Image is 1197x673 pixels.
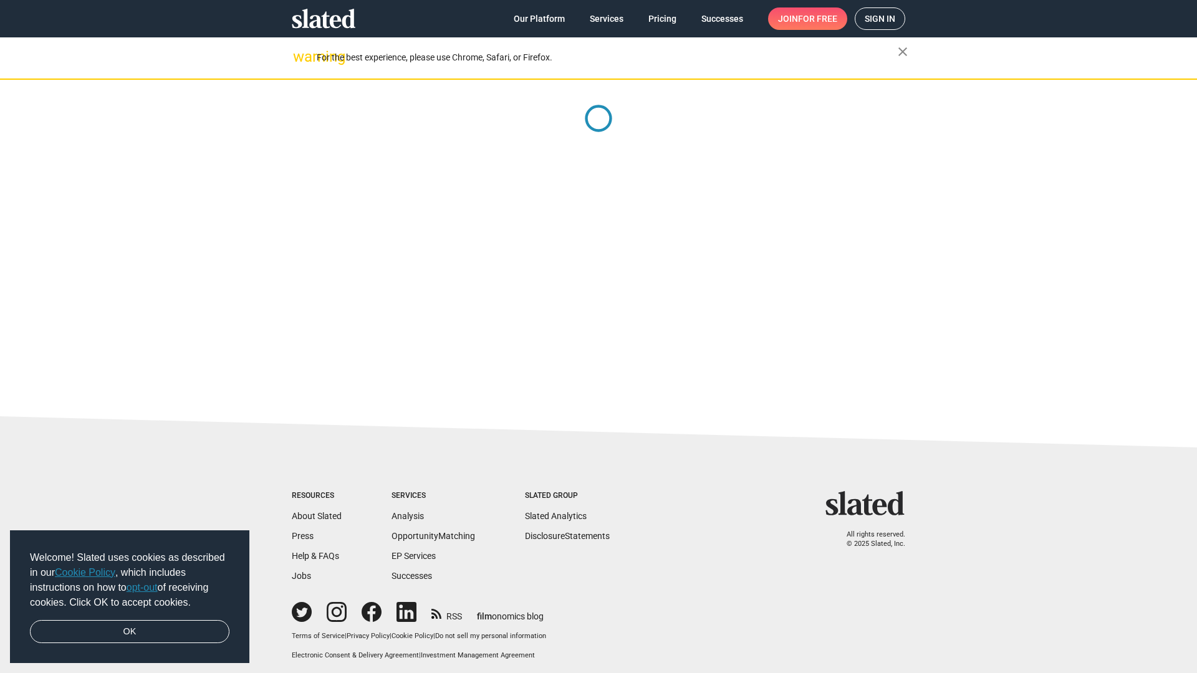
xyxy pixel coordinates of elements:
[292,632,345,640] a: Terms of Service
[292,531,314,541] a: Press
[648,7,676,30] span: Pricing
[10,530,249,664] div: cookieconsent
[392,551,436,561] a: EP Services
[292,491,342,501] div: Resources
[865,8,895,29] span: Sign in
[778,7,837,30] span: Join
[895,44,910,59] mat-icon: close
[392,491,475,501] div: Services
[292,571,311,581] a: Jobs
[691,7,753,30] a: Successes
[525,491,610,501] div: Slated Group
[525,511,587,521] a: Slated Analytics
[855,7,905,30] a: Sign in
[127,582,158,593] a: opt-out
[55,567,115,578] a: Cookie Policy
[292,651,419,659] a: Electronic Consent & Delivery Agreement
[392,632,433,640] a: Cookie Policy
[431,603,462,623] a: RSS
[525,531,610,541] a: DisclosureStatements
[435,632,546,641] button: Do not sell my personal information
[317,49,898,66] div: For the best experience, please use Chrome, Safari, or Firefox.
[392,511,424,521] a: Analysis
[392,531,475,541] a: OpportunityMatching
[638,7,686,30] a: Pricing
[768,7,847,30] a: Joinfor free
[419,651,421,659] span: |
[433,632,435,640] span: |
[504,7,575,30] a: Our Platform
[590,7,623,30] span: Services
[293,49,308,64] mat-icon: warning
[477,601,544,623] a: filmonomics blog
[30,550,229,610] span: Welcome! Slated uses cookies as described in our , which includes instructions on how to of recei...
[292,511,342,521] a: About Slated
[580,7,633,30] a: Services
[390,632,392,640] span: |
[514,7,565,30] span: Our Platform
[30,620,229,644] a: dismiss cookie message
[292,551,339,561] a: Help & FAQs
[477,611,492,621] span: film
[345,632,347,640] span: |
[392,571,432,581] a: Successes
[798,7,837,30] span: for free
[834,530,905,548] p: All rights reserved. © 2025 Slated, Inc.
[347,632,390,640] a: Privacy Policy
[421,651,535,659] a: Investment Management Agreement
[701,7,743,30] span: Successes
